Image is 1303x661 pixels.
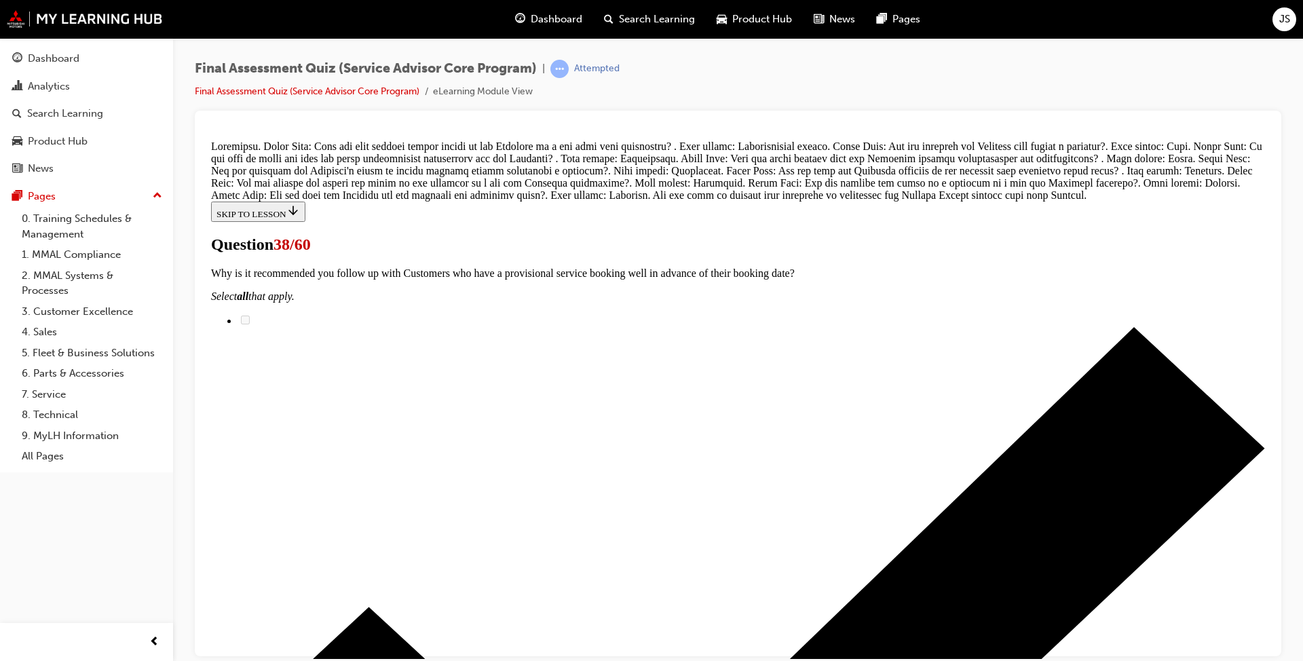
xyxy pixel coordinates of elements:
[12,191,22,203] span: pages-icon
[5,184,168,209] button: Pages
[16,363,168,384] a: 6. Parts & Accessories
[5,156,168,181] a: News
[195,61,537,77] span: Final Assessment Quiz (Service Advisor Core Program)
[16,426,168,447] a: 9. MyLH Information
[706,5,803,33] a: car-iconProduct Hub
[574,62,620,75] div: Attempted
[16,384,168,405] a: 7. Service
[433,84,533,100] li: eLearning Module View
[593,5,706,33] a: search-iconSearch Learning
[814,11,824,28] span: news-icon
[16,343,168,364] a: 5. Fleet & Business Solutions
[12,53,22,65] span: guage-icon
[28,134,88,149] div: Product Hub
[5,46,168,71] a: Dashboard
[542,61,545,77] span: |
[153,187,162,205] span: up-icon
[28,51,79,67] div: Dashboard
[12,108,22,120] span: search-icon
[829,12,855,27] span: News
[877,11,887,28] span: pages-icon
[28,79,70,94] div: Analytics
[515,11,525,28] span: guage-icon
[7,10,163,28] img: mmal
[550,60,569,78] span: learningRecordVerb_ATTEMPT-icon
[16,244,168,265] a: 1. MMAL Compliance
[732,12,792,27] span: Product Hub
[16,265,168,301] a: 2. MMAL Systems & Processes
[504,5,593,33] a: guage-iconDashboard
[149,634,159,651] span: prev-icon
[16,301,168,322] a: 3. Customer Excellence
[1272,7,1296,31] button: JS
[5,67,100,87] button: SKIP TO LESSON
[1279,12,1290,27] span: JS
[5,5,1059,67] div: Loremipsu. Dolor Sita: Cons adi elit seddoei tempor incidi ut lab Etdolore ma a eni admi veni qui...
[5,101,168,126] a: Search Learning
[5,43,168,184] button: DashboardAnalyticsSearch LearningProduct HubNews
[604,11,613,28] span: search-icon
[12,163,22,175] span: news-icon
[803,5,866,33] a: news-iconNews
[28,161,54,176] div: News
[619,12,695,27] span: Search Learning
[16,208,168,244] a: 0. Training Schedules & Management
[16,446,168,467] a: All Pages
[892,12,920,27] span: Pages
[866,5,931,33] a: pages-iconPages
[717,11,727,28] span: car-icon
[5,129,168,154] a: Product Hub
[12,81,22,93] span: chart-icon
[12,136,22,148] span: car-icon
[5,74,168,99] a: Analytics
[16,322,168,343] a: 4. Sales
[27,106,103,121] div: Search Learning
[16,404,168,426] a: 8. Technical
[11,74,94,84] span: SKIP TO LESSON
[28,189,56,204] div: Pages
[531,12,582,27] span: Dashboard
[195,86,419,97] a: Final Assessment Quiz (Service Advisor Core Program)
